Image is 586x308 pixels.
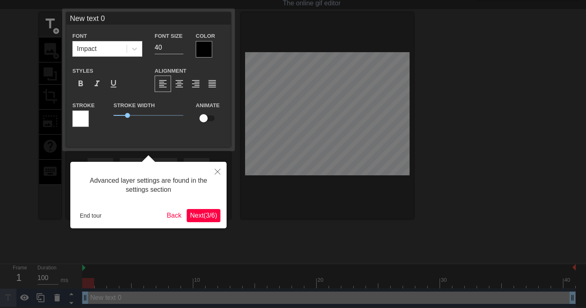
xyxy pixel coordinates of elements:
[164,209,185,222] button: Back
[190,212,217,219] span: Next ( 3 / 6 )
[187,209,220,222] button: Next
[76,209,105,222] button: End tour
[208,162,227,181] button: Close
[76,168,220,203] div: Advanced layer settings are found in the settings section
